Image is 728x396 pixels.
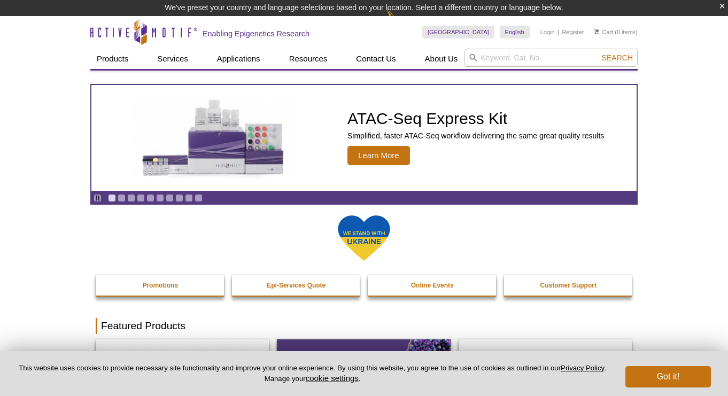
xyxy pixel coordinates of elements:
[151,49,195,69] a: Services
[94,194,102,202] a: Toggle autoplay
[347,131,604,141] p: Simplified, faster ATAC-Seq workflow delivering the same great quality results
[91,85,637,191] a: ATAC-Seq Express Kit ATAC-Seq Express Kit Simplified, faster ATAC-Seq workflow delivering the sam...
[142,282,178,289] strong: Promotions
[599,53,636,63] button: Search
[90,49,135,69] a: Products
[232,275,361,296] a: Epi-Services Quote
[594,26,638,38] li: (0 items)
[625,366,711,387] button: Got it!
[561,364,604,372] a: Privacy Policy
[211,49,267,69] a: Applications
[96,275,225,296] a: Promotions
[557,26,559,38] li: |
[108,194,116,202] a: Go to slide 1
[419,49,464,69] a: About Us
[118,194,126,202] a: Go to slide 2
[368,275,497,296] a: Online Events
[203,29,309,38] h2: Enabling Epigenetics Research
[386,8,415,33] img: Change Here
[146,194,154,202] a: Go to slide 5
[137,194,145,202] a: Go to slide 4
[594,29,599,34] img: Your Cart
[91,85,637,191] article: ATAC-Seq Express Kit
[156,194,164,202] a: Go to slide 6
[306,374,359,383] button: cookie settings
[166,194,174,202] a: Go to slide 7
[562,28,584,36] a: Register
[411,282,454,289] strong: Online Events
[185,194,193,202] a: Go to slide 9
[17,363,608,384] p: This website uses cookies to provide necessary site functionality and improve your online experie...
[283,49,334,69] a: Resources
[500,26,530,38] a: English
[422,26,494,38] a: [GEOGRAPHIC_DATA]
[175,194,183,202] a: Go to slide 8
[96,318,632,334] h2: Featured Products
[267,282,326,289] strong: Epi-Services Quote
[347,111,604,127] h2: ATAC-Seq Express Kit
[540,28,555,36] a: Login
[126,97,303,178] img: ATAC-Seq Express Kit
[602,53,633,62] span: Search
[350,49,402,69] a: Contact Us
[337,214,391,262] img: We Stand With Ukraine
[347,146,410,165] span: Learn More
[464,49,638,67] input: Keyword, Cat. No.
[504,275,633,296] a: Customer Support
[127,194,135,202] a: Go to slide 3
[540,282,597,289] strong: Customer Support
[195,194,203,202] a: Go to slide 10
[594,28,613,36] a: Cart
